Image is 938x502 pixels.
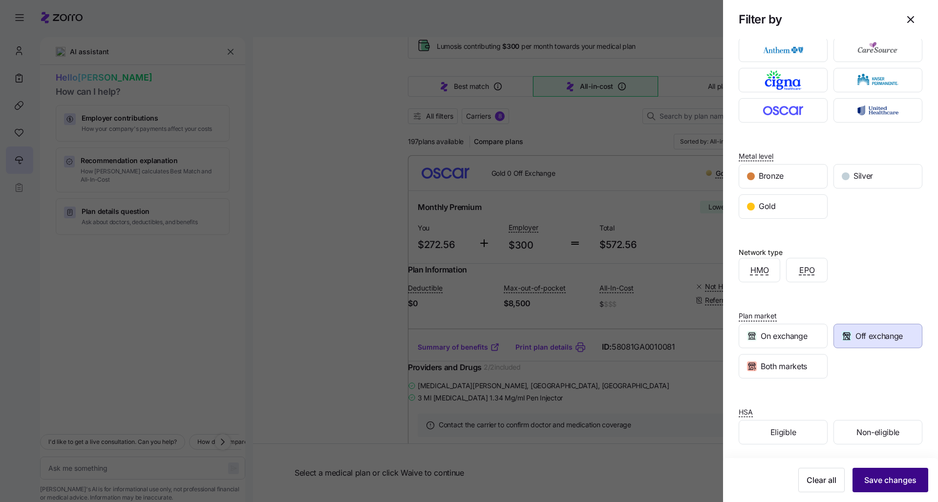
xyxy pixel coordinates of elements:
[856,426,899,439] span: Non-eligible
[855,330,903,342] span: Off exchange
[853,468,928,492] button: Save changes
[770,426,796,439] span: Eligible
[842,70,914,90] img: Kaiser Permanente
[739,247,783,258] div: Network type
[761,360,807,373] span: Both markets
[750,264,769,276] span: HMO
[739,151,773,161] span: Metal level
[853,170,873,182] span: Silver
[842,101,914,120] img: UnitedHealthcare
[739,12,891,27] h1: Filter by
[807,474,836,486] span: Clear all
[739,407,753,417] span: HSA
[747,70,819,90] img: Cigna Healthcare
[761,330,807,342] span: On exchange
[759,200,776,212] span: Gold
[739,311,777,321] span: Plan market
[798,468,845,492] button: Clear all
[759,170,784,182] span: Bronze
[747,101,819,120] img: Oscar
[864,474,917,486] span: Save changes
[799,264,815,276] span: EPO
[747,40,819,60] img: Anthem
[842,40,914,60] img: CareSource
